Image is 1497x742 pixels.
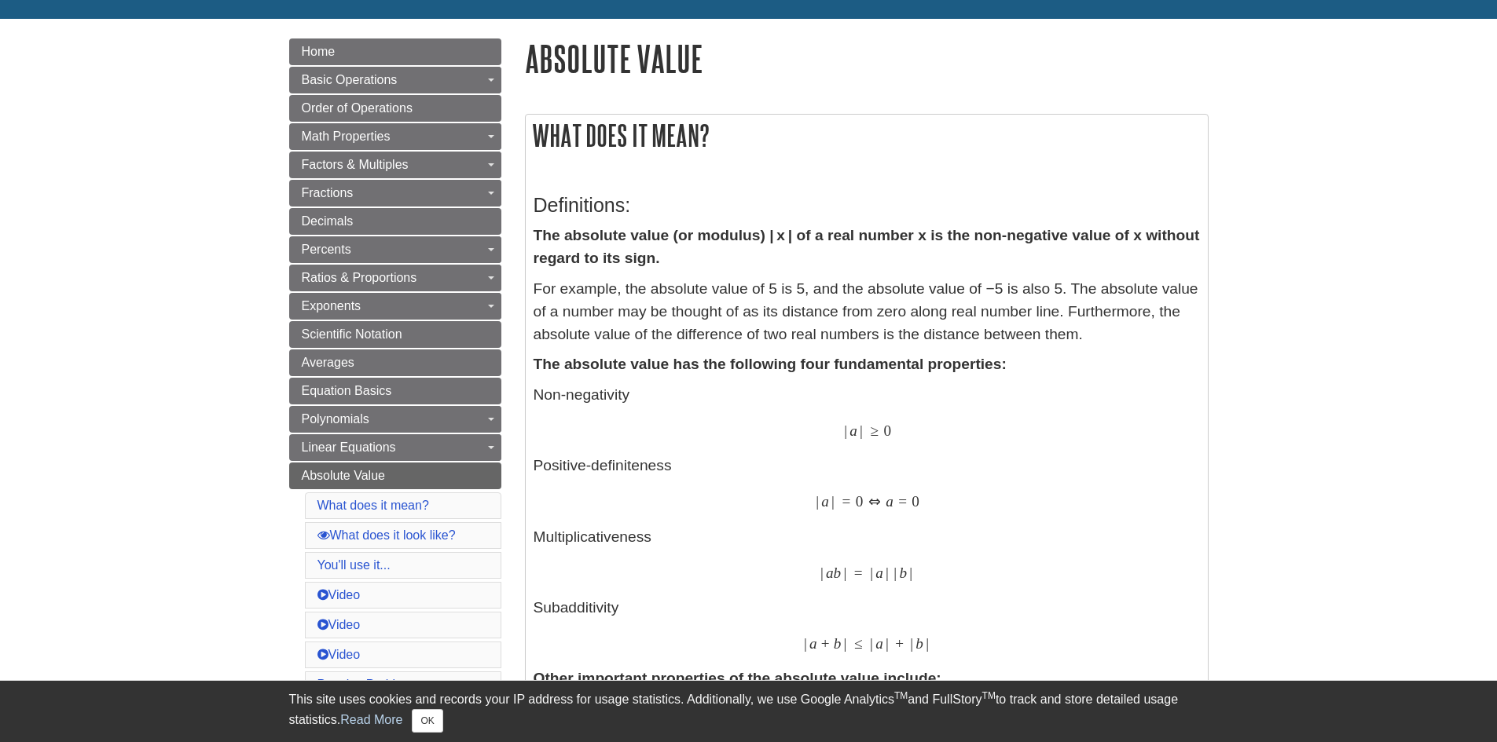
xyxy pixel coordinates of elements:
[289,152,501,178] a: Factors & Multiples
[534,194,1200,217] h3: Definitions:
[870,564,873,582] span: |
[821,634,830,652] span: +
[534,278,1200,345] p: For example, the absolute value of 5 is 5, and the absolute value of −5 is also 5. The absolute v...
[893,564,897,582] span: |
[849,422,857,440] span: a
[302,440,396,454] span: Linear Equations
[854,564,863,582] span: =
[844,634,847,652] span: |
[289,293,501,320] a: Exponents
[289,95,501,122] a: Order of Operations
[317,618,361,631] a: Video
[302,356,354,369] span: Averages
[302,101,413,115] span: Order of Operations
[820,564,824,582] span: |
[289,690,1209,733] div: This site uses cookies and records your IP address for usage statistics. Additionally, we use Goo...
[317,648,361,661] a: Video
[302,412,369,426] span: Polynomials
[909,564,912,582] span: |
[317,528,456,542] a: What does it look like?
[831,492,835,510] span: |
[525,38,1209,79] h1: Absolute Value
[868,492,881,510] span: ⇔
[982,690,996,701] sup: TM
[843,564,846,582] span: |
[895,634,904,652] span: +
[317,588,361,601] a: Video
[317,558,391,572] a: You'll use it...
[844,422,847,440] span: |
[302,271,417,284] span: Ratios & Proportions
[854,634,863,652] span: ≤
[886,492,893,510] span: a
[809,634,817,652] span: a
[526,115,1208,156] h2: What does it mean?
[875,634,883,652] span: a
[870,634,873,652] span: |
[302,243,351,256] span: Percents
[289,321,501,348] a: Scientific Notation
[317,678,420,691] a: Practice Problems
[289,67,501,93] a: Basic Operations
[870,422,879,440] span: ≥
[302,299,361,313] span: Exponents
[910,634,913,652] span: |
[894,690,908,701] sup: TM
[926,634,929,652] span: |
[289,236,501,263] a: Percents
[289,38,501,65] a: Home
[875,564,883,582] span: a
[856,492,864,510] span: 0
[289,378,501,404] a: Equation Basics
[302,186,354,199] span: Fractions
[302,158,409,171] span: Factors & Multiples
[289,208,501,235] a: Decimals
[289,462,501,489] a: Absolute Value
[915,634,923,652] span: b
[816,492,819,510] span: |
[834,564,842,582] span: b
[302,469,385,482] span: Absolute Value
[898,492,907,510] span: =
[804,634,807,652] span: |
[340,713,402,726] a: Read More
[289,349,501,376] a: Averages
[534,356,1007,372] strong: The absolute value has the following four fundamental properties:
[534,227,1200,266] strong: The absolute value (or modulus) | x | of a real number x is the non-negative value of x without r...
[302,384,392,397] span: Equation Basics
[289,265,501,291] a: Ratios & Proportions
[883,422,891,440] span: 0
[412,709,442,733] button: Close
[821,492,829,510] span: a
[886,634,889,652] span: |
[899,564,907,582] span: b
[289,180,501,207] a: Fractions
[289,123,501,150] a: Math Properties
[302,327,402,341] span: Scientific Notation
[826,564,834,582] span: a
[302,214,354,228] span: Decimals
[860,422,863,440] span: |
[842,492,851,510] span: =
[289,434,501,461] a: Linear Equations
[534,670,941,686] strong: Other important properties of the absolute value include:
[534,384,1200,652] p: Non-negativity Positive-definiteness Multiplicativeness Subadditivity
[912,492,919,510] span: 0
[886,564,889,582] span: |
[317,499,429,512] a: What does it mean?
[289,406,501,433] a: Polynomials
[302,73,398,86] span: Basic Operations
[302,45,336,58] span: Home
[834,634,842,652] span: b
[302,130,391,143] span: Math Properties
